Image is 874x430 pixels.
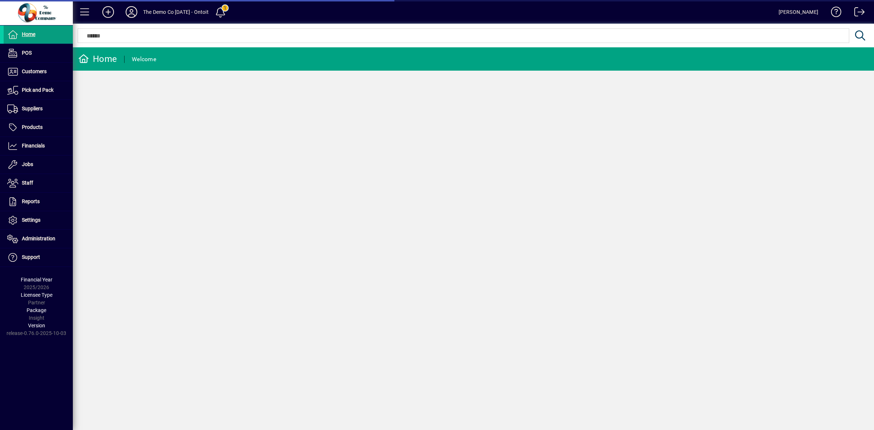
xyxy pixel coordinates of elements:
a: Financials [4,137,73,155]
span: Settings [22,217,40,223]
span: Staff [22,180,33,186]
a: Customers [4,63,73,81]
button: Add [97,5,120,19]
span: Version [28,323,45,328]
span: Package [27,307,46,313]
span: Customers [22,68,47,74]
a: POS [4,44,73,62]
a: Products [4,118,73,137]
span: Products [22,124,43,130]
div: The Demo Co [DATE] - Ontoit [143,6,209,18]
a: Suppliers [4,100,73,118]
span: Reports [22,198,40,204]
span: Support [22,254,40,260]
a: Settings [4,211,73,229]
span: Financials [22,143,45,149]
a: Support [4,248,73,267]
span: Home [22,31,35,37]
a: Logout [849,1,865,25]
a: Reports [4,193,73,211]
div: [PERSON_NAME] [779,6,818,18]
button: Profile [120,5,143,19]
div: Home [78,53,117,65]
span: Pick and Pack [22,87,54,93]
a: Staff [4,174,73,192]
a: Jobs [4,155,73,174]
div: Welcome [132,54,156,65]
span: Jobs [22,161,33,167]
a: Knowledge Base [826,1,842,25]
span: POS [22,50,32,56]
span: Financial Year [21,277,52,283]
span: Administration [22,236,55,241]
a: Administration [4,230,73,248]
span: Suppliers [22,106,43,111]
span: Licensee Type [21,292,52,298]
a: Pick and Pack [4,81,73,99]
